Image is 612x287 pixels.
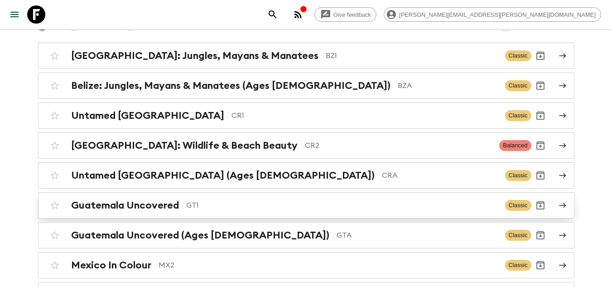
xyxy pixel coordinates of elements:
button: Archive [531,256,549,274]
span: [PERSON_NAME][EMAIL_ADDRESS][PERSON_NAME][DOMAIN_NAME] [394,11,601,18]
p: GT1 [186,200,498,211]
button: Archive [531,136,549,155]
span: Classic [505,110,531,121]
p: BZA [398,80,498,91]
a: Untamed [GEOGRAPHIC_DATA] (Ages [DEMOGRAPHIC_DATA])CRAClassicArchive [38,162,574,189]
p: CR2 [305,140,492,151]
h2: Belize: Jungles, Mayans & Manatees (Ages [DEMOGRAPHIC_DATA]) [71,80,390,92]
p: CR1 [231,110,498,121]
a: [GEOGRAPHIC_DATA]: Wildlife & Beach BeautyCR2BalancedArchive [38,132,574,159]
span: Classic [505,80,531,91]
button: menu [5,5,24,24]
span: Balanced [499,140,531,151]
span: Classic [505,260,531,271]
a: Mexico In ColourMX2ClassicArchive [38,252,574,278]
a: Guatemala UncoveredGT1ClassicArchive [38,192,574,219]
button: Archive [531,226,549,244]
h2: Untamed [GEOGRAPHIC_DATA] (Ages [DEMOGRAPHIC_DATA]) [71,170,375,181]
span: Classic [505,200,531,211]
p: MX2 [159,260,498,271]
h2: Guatemala Uncovered [71,199,179,211]
a: Untamed [GEOGRAPHIC_DATA]CR1ClassicArchive [38,102,574,129]
h2: Guatemala Uncovered (Ages [DEMOGRAPHIC_DATA]) [71,229,329,241]
span: Give feedback [328,11,376,18]
div: [PERSON_NAME][EMAIL_ADDRESS][PERSON_NAME][DOMAIN_NAME] [384,7,601,22]
span: Classic [505,230,531,241]
h2: [GEOGRAPHIC_DATA]: Wildlife & Beach Beauty [71,140,298,151]
a: Give feedback [314,7,376,22]
h2: [GEOGRAPHIC_DATA]: Jungles, Mayans & Manatees [71,50,318,62]
h2: Mexico In Colour [71,259,151,271]
a: Belize: Jungles, Mayans & Manatees (Ages [DEMOGRAPHIC_DATA])BZAClassicArchive [38,73,574,99]
button: Archive [531,166,549,185]
a: Guatemala Uncovered (Ages [DEMOGRAPHIC_DATA])GTAClassicArchive [38,222,574,248]
button: Archive [531,47,549,65]
span: Classic [505,50,531,61]
button: Archive [531,77,549,95]
a: [GEOGRAPHIC_DATA]: Jungles, Mayans & ManateesBZ1ClassicArchive [38,43,574,69]
button: search adventures [264,5,282,24]
button: Archive [531,107,549,125]
p: GTA [337,230,498,241]
p: BZ1 [326,50,498,61]
p: CRA [382,170,498,181]
span: Classic [505,170,531,181]
button: Archive [531,196,549,214]
h2: Untamed [GEOGRAPHIC_DATA] [71,110,224,122]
